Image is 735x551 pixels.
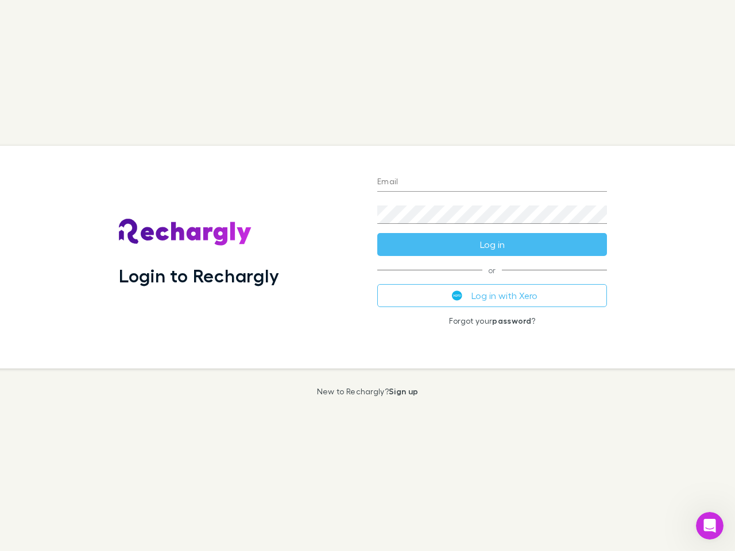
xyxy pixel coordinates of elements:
a: password [492,316,531,325]
button: Log in with Xero [377,284,607,307]
button: Log in [377,233,607,256]
img: Rechargly's Logo [119,219,252,246]
iframe: Intercom live chat [696,512,724,540]
p: New to Rechargly? [317,387,419,396]
p: Forgot your ? [377,316,607,325]
img: Xero's logo [452,290,462,301]
a: Sign up [389,386,418,396]
h1: Login to Rechargly [119,265,279,286]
